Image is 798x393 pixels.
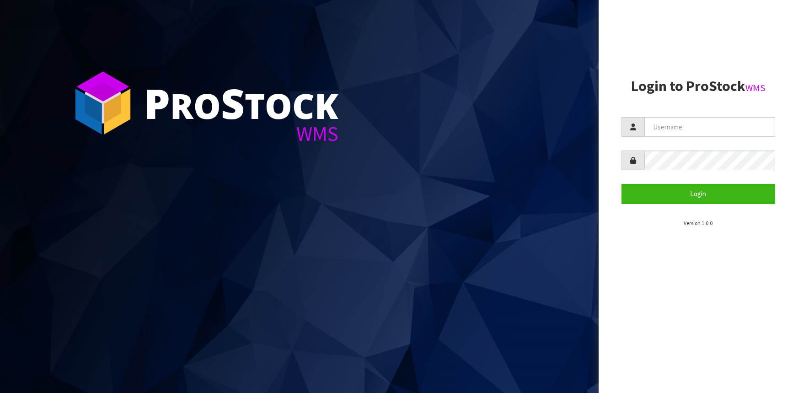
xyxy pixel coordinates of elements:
button: Login [621,184,775,204]
img: ProStock Cube [69,69,137,137]
span: S [221,75,245,131]
input: Username [644,117,775,137]
small: WMS [745,82,766,94]
div: WMS [144,124,338,144]
h2: Login to ProStock [621,78,775,94]
span: P [144,75,170,131]
div: ro tock [144,82,338,124]
small: Version 1.0.0 [684,220,712,226]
